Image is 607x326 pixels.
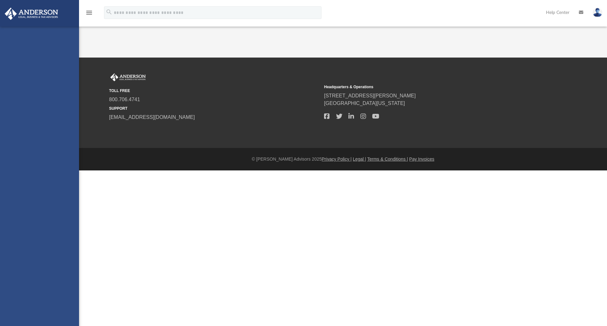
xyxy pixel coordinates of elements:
i: menu [85,9,93,16]
img: Anderson Advisors Platinum Portal [3,8,60,20]
img: User Pic [593,8,602,17]
a: 800.706.4741 [109,97,140,102]
small: TOLL FREE [109,88,320,94]
a: [STREET_ADDRESS][PERSON_NAME] [324,93,416,98]
a: Pay Invoices [409,157,434,162]
a: [GEOGRAPHIC_DATA][US_STATE] [324,101,405,106]
small: Headquarters & Operations [324,84,535,90]
div: © [PERSON_NAME] Advisors 2025 [79,156,607,163]
img: Anderson Advisors Platinum Portal [109,73,147,82]
a: menu [85,12,93,16]
small: SUPPORT [109,106,320,111]
a: Legal | [353,157,366,162]
a: Privacy Policy | [322,157,352,162]
a: [EMAIL_ADDRESS][DOMAIN_NAME] [109,114,195,120]
a: Terms & Conditions | [367,157,408,162]
i: search [106,9,113,15]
